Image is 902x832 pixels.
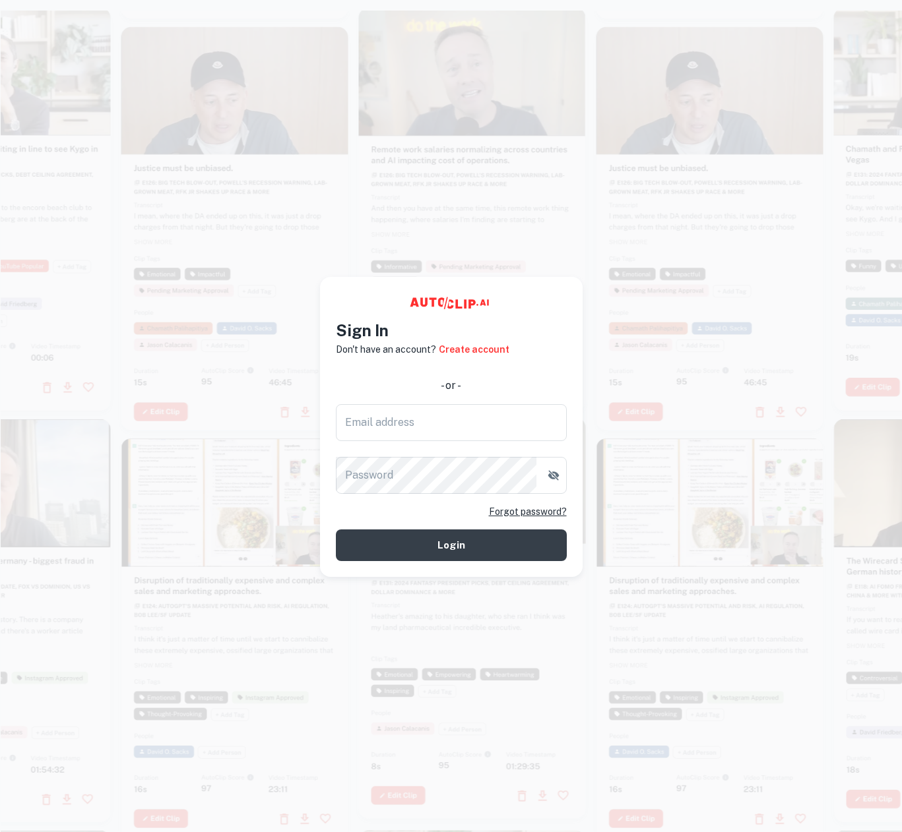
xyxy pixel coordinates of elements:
a: Forgot password? [489,504,567,519]
h4: Sign In [336,318,567,342]
p: Don't have an account? [336,342,436,357]
button: Login [336,529,567,561]
div: - or - [336,378,567,394]
a: Create account [439,342,509,357]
